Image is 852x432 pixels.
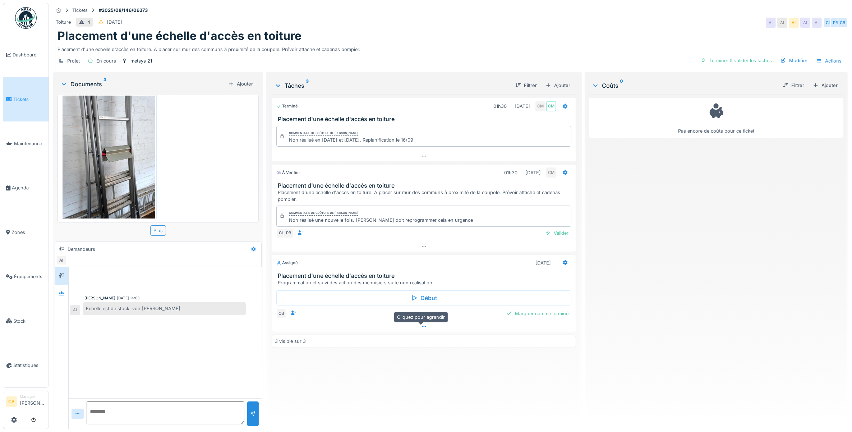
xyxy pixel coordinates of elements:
[278,116,573,123] h3: Placement d'une échelle d'accès en toiture
[543,81,573,90] div: Ajouter
[96,7,151,14] strong: #2025/08/146/06373
[838,18,848,28] div: CB
[275,81,510,90] div: Tâches
[813,56,845,66] div: Actions
[20,394,46,399] div: Manager
[57,43,843,53] div: Placement d'une échelle d'accès en toiture. A placer sur mur des communs à proximité de la coupol...
[594,101,839,134] div: Pas encore de coûts pour ce ticket
[12,184,46,191] span: Agenda
[3,121,49,166] a: Maintenance
[87,19,90,26] div: 4
[289,137,413,143] div: Non réalisé en [DATE] et [DATE]. Replanification le 16/09
[546,167,556,178] div: CM
[778,56,810,65] div: Modifier
[3,343,49,387] a: Statistiques
[56,19,71,26] div: Toiture
[777,18,787,28] div: AI
[306,81,309,90] sup: 3
[766,18,776,28] div: AI
[3,299,49,343] a: Stock
[70,305,80,315] div: AI
[72,7,88,14] div: Tickets
[11,229,46,236] span: Zones
[6,396,17,407] li: CB
[225,79,256,89] div: Ajouter
[546,101,556,111] div: CM
[67,58,80,64] div: Projet
[512,81,540,90] div: Filtrer
[61,220,157,227] div: IMG_20250902_131459_868.jpg
[698,56,775,65] div: Terminer & valider les tâches
[592,81,777,90] div: Coûts
[3,33,49,77] a: Dashboard
[276,290,572,305] div: Début
[823,18,833,28] div: CL
[289,131,358,136] div: Commentaire de clôture de [PERSON_NAME]
[830,18,841,28] div: PB
[394,312,448,322] div: Cliquez pour agrandir
[276,103,298,109] div: Terminé
[535,259,551,266] div: [DATE]
[278,182,573,189] h3: Placement d'une échelle d'accès en toiture
[789,18,799,28] div: AI
[150,225,166,236] div: Plus
[3,77,49,121] a: Tickets
[284,228,294,238] div: PB
[117,295,139,301] div: [DATE] 14:03
[15,7,37,29] img: Badge_color-CXgf-gQk.svg
[810,81,841,90] div: Ajouter
[13,318,46,325] span: Stock
[14,273,46,280] span: Équipements
[3,210,49,254] a: Zones
[289,217,473,224] div: Non réalisé une nouvelle fois. [PERSON_NAME] doit reprogrammer cela en urgence
[289,211,358,216] div: Commentaire de clôture de [PERSON_NAME]
[535,101,545,111] div: CM
[130,58,152,64] div: metsys 21
[542,228,571,238] div: Valider
[6,394,46,411] a: CB Manager[PERSON_NAME]
[525,169,541,176] div: [DATE]
[504,169,517,176] div: 01h30
[276,170,300,176] div: À vérifier
[56,255,66,265] div: AI
[276,260,298,266] div: Assigné
[278,189,573,203] div: Placement d'une échelle d'accès en toiture. A placer sur mur des communs à proximité de la coupol...
[103,80,106,88] sup: 3
[13,362,46,369] span: Statistiques
[278,279,573,286] div: Programmation et suivi des action des menuisiers suite non réalisation
[68,246,95,253] div: Demandeurs
[276,308,286,318] div: CB
[278,272,573,279] h3: Placement d'une échelle d'accès en toiture
[3,254,49,299] a: Équipements
[60,80,225,88] div: Documents
[107,19,122,26] div: [DATE]
[515,103,530,110] div: [DATE]
[812,18,822,28] div: AI
[13,51,46,58] span: Dashboard
[96,58,116,64] div: En cours
[800,18,810,28] div: AI
[275,338,306,345] div: 3 visible sur 3
[620,81,623,90] sup: 0
[57,29,301,43] h1: Placement d'une échelle d'accès en toiture
[63,96,155,219] img: 5a6bxdi111cq4rj8kdo1tyw0ccv7
[780,81,807,90] div: Filtrer
[276,228,286,238] div: CL
[3,166,49,210] a: Agenda
[84,295,115,301] div: [PERSON_NAME]
[20,394,46,409] li: [PERSON_NAME]
[13,96,46,103] span: Tickets
[14,140,46,147] span: Maintenance
[503,309,571,318] div: Marquer comme terminé
[493,103,507,110] div: 01h30
[83,302,246,315] div: Echelle est de stock, voir [PERSON_NAME]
